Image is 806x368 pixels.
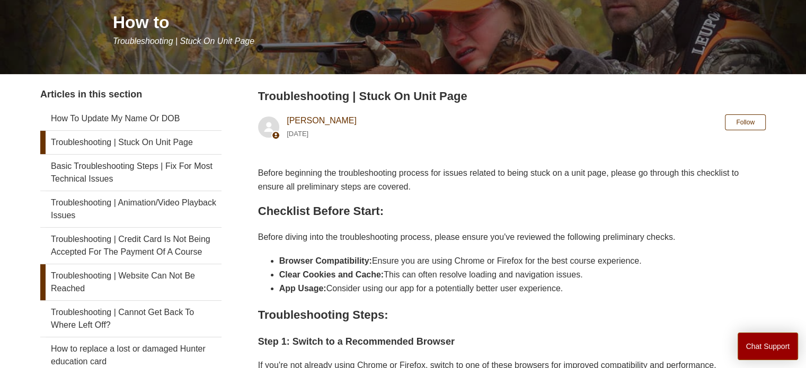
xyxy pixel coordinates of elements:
[258,230,766,244] p: Before diving into the troubleshooting process, please ensure you've reviewed the following preli...
[40,155,222,191] a: Basic Troubleshooting Steps | Fix For Most Technical Issues
[279,254,766,268] li: Ensure you are using Chrome or Firefox for the best course experience.
[258,334,766,349] h3: Step 1: Switch to a Recommended Browser
[40,89,142,100] span: Articles in this section
[113,10,766,35] h1: How to
[279,256,372,265] strong: Browser Compatibility:
[113,37,254,46] span: Troubleshooting | Stuck On Unit Page
[40,228,222,264] a: Troubleshooting | Credit Card Is Not Being Accepted For The Payment Of A Course
[287,116,357,125] a: [PERSON_NAME]
[279,282,766,295] li: Consider using our app for a potentially better user experience.
[738,333,799,360] button: Chat Support
[258,202,766,220] h2: Checklist Before Start:
[258,87,766,105] h2: Troubleshooting | Stuck On Unit Page
[40,131,222,154] a: Troubleshooting | Stuck On Unit Page
[40,107,222,130] a: How To Update My Name Or DOB
[40,191,222,227] a: Troubleshooting | Animation/Video Playback Issues
[258,166,766,193] p: Before beginning the troubleshooting process for issues related to being stuck on a unit page, pl...
[258,306,766,324] h2: Troubleshooting Steps:
[279,268,766,282] li: This can often resolve loading and navigation issues.
[725,114,766,130] button: Follow Article
[287,130,308,138] time: 05/15/2024, 11:36
[40,301,222,337] a: Troubleshooting | Cannot Get Back To Where Left Off?
[279,284,326,293] strong: App Usage:
[279,270,384,279] strong: Clear Cookies and Cache:
[40,264,222,300] a: Troubleshooting | Website Can Not Be Reached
